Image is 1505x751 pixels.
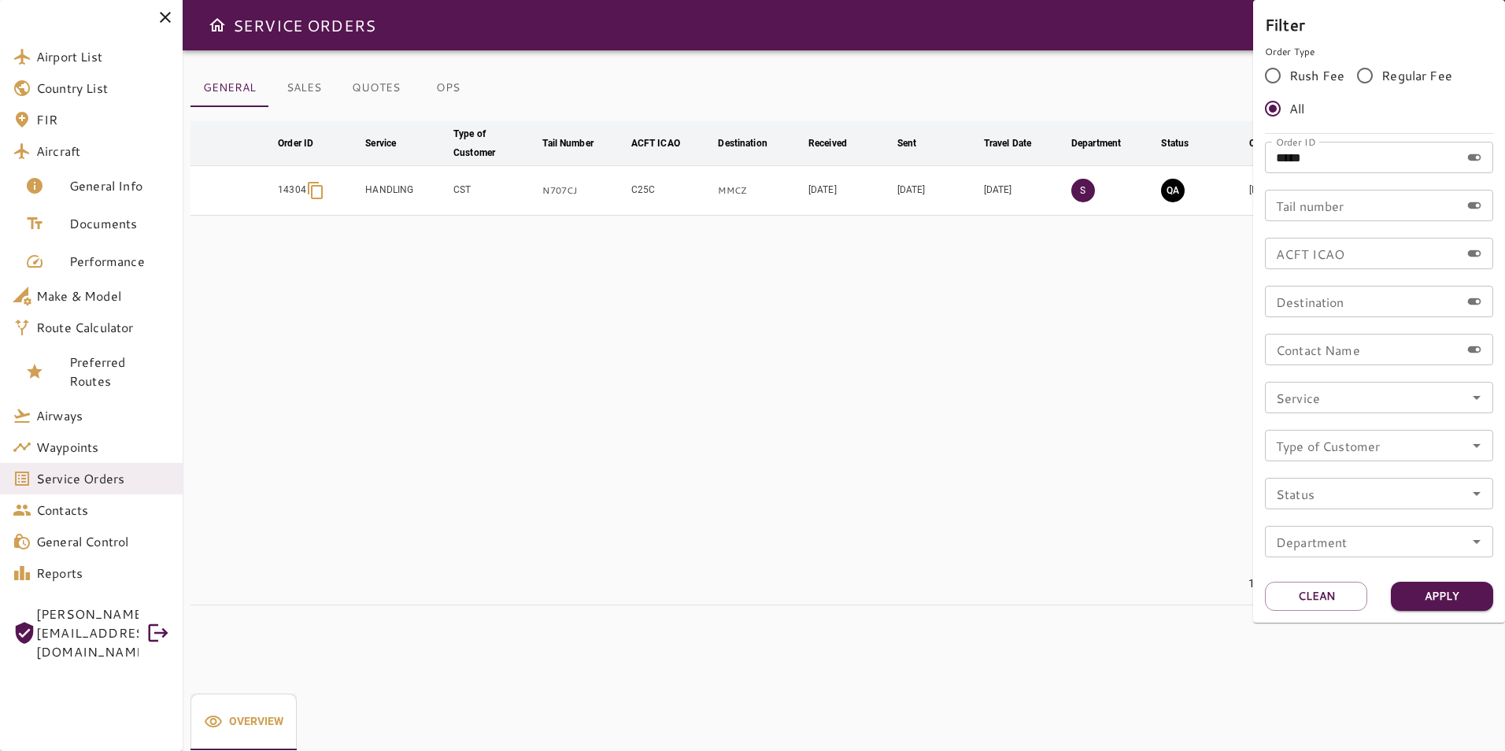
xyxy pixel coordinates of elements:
span: Regular Fee [1381,66,1452,85]
button: Open [1466,483,1488,505]
button: Clean [1265,582,1367,611]
button: Open [1466,531,1488,553]
button: Open [1466,435,1488,457]
div: rushFeeOrder [1265,59,1493,125]
span: Rush Fee [1289,66,1344,85]
h6: Filter [1265,12,1493,37]
span: All [1289,99,1304,118]
button: Open [1466,387,1488,409]
label: Order ID [1276,135,1315,148]
button: Apply [1391,582,1493,611]
p: Order Type [1265,45,1493,59]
